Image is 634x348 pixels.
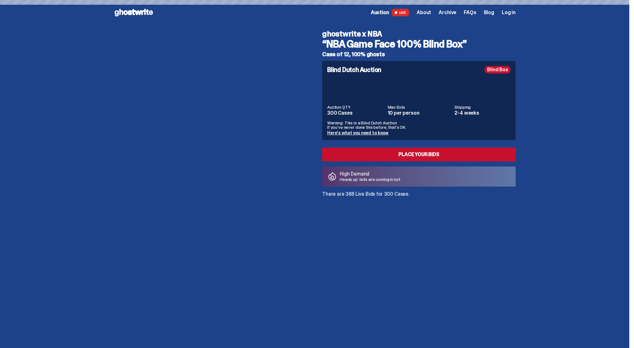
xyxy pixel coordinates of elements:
h5: Case of 12, 100% ghosts [322,52,516,57]
p: Warning: This is a Blind Dutch Auction. If you’ve never done this before, that’s OK. [327,121,511,129]
p: Heads up: bids are coming in hot [340,177,400,182]
h3: “NBA Game Face 100% Blind Box” [322,39,516,49]
dd: 2-4 weeks [454,111,511,116]
a: Blog [484,10,494,15]
dt: Shipping [454,105,511,109]
a: FAQs [464,10,476,15]
dd: 300 Cases [327,111,384,116]
dd: 10 per person [388,111,451,116]
p: High Demand [340,171,400,177]
a: Log in [502,10,516,15]
a: About [417,10,431,15]
div: Blind Box [485,66,511,73]
dt: Auction QTY [327,105,384,109]
p: There are 388 Live Bids for 300 Cases. [322,192,516,197]
a: Place your Bids [322,148,516,161]
h4: ghostwrite x NBA [322,30,516,38]
dt: Max Bids [388,105,451,109]
span: LIVE [392,9,409,16]
a: Here's what you need to know [327,130,388,136]
a: Archive [439,10,456,15]
h4: Blind Dutch Auction [327,67,381,73]
span: Auction [371,10,389,15]
a: Auction LIVE [371,9,409,16]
